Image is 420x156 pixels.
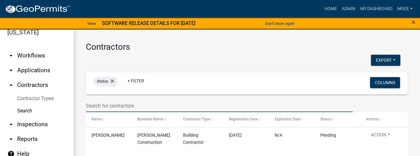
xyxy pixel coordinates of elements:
[411,18,415,26] span: ×
[366,132,395,141] button: Action
[275,133,282,138] span: N/A
[269,112,315,127] datatable-header-cell: Expiration Date
[275,117,300,121] span: Expiration Date
[92,117,102,121] span: Name
[85,18,98,29] a: View
[102,20,195,26] strong: SOFTWARE RELEASE DETAILS FOR [DATE]
[223,112,269,127] datatable-header-cell: Registration Date
[97,79,108,84] span: Status
[411,18,415,26] button: Close
[123,75,149,86] a: + Filter
[360,112,406,127] datatable-header-cell: Actions
[320,133,336,138] span: Pending
[229,133,242,138] span: 09/15/2025
[177,112,223,127] datatable-header-cell: Contractor Type
[86,112,132,127] datatable-header-cell: Name
[315,112,360,127] datatable-header-cell: Status
[339,3,358,15] a: Admin
[263,18,297,29] button: Don't show again
[7,67,15,74] i: arrow_drop_down
[92,133,124,138] span: Mark Lesniak
[370,77,400,88] button: Columns
[137,117,163,121] span: Business Name
[358,3,395,15] a: My Dashboard
[371,55,400,66] button: Export
[137,133,170,145] span: Lesniak Construction
[229,117,258,121] span: Registration Date
[86,42,408,52] h3: Contractors
[320,117,331,121] span: Status
[395,3,415,15] a: mgee
[7,81,15,89] i: arrow_drop_up
[183,117,210,121] span: Contractor Type
[7,52,15,59] i: arrow_drop_down
[322,3,339,15] a: Home
[7,135,15,143] i: arrow_drop_down
[132,112,177,127] datatable-header-cell: Business Name
[183,133,204,145] span: Building Contractor
[86,99,353,112] input: Search for contractors
[366,117,379,121] span: Actions
[7,121,15,128] i: arrow_drop_down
